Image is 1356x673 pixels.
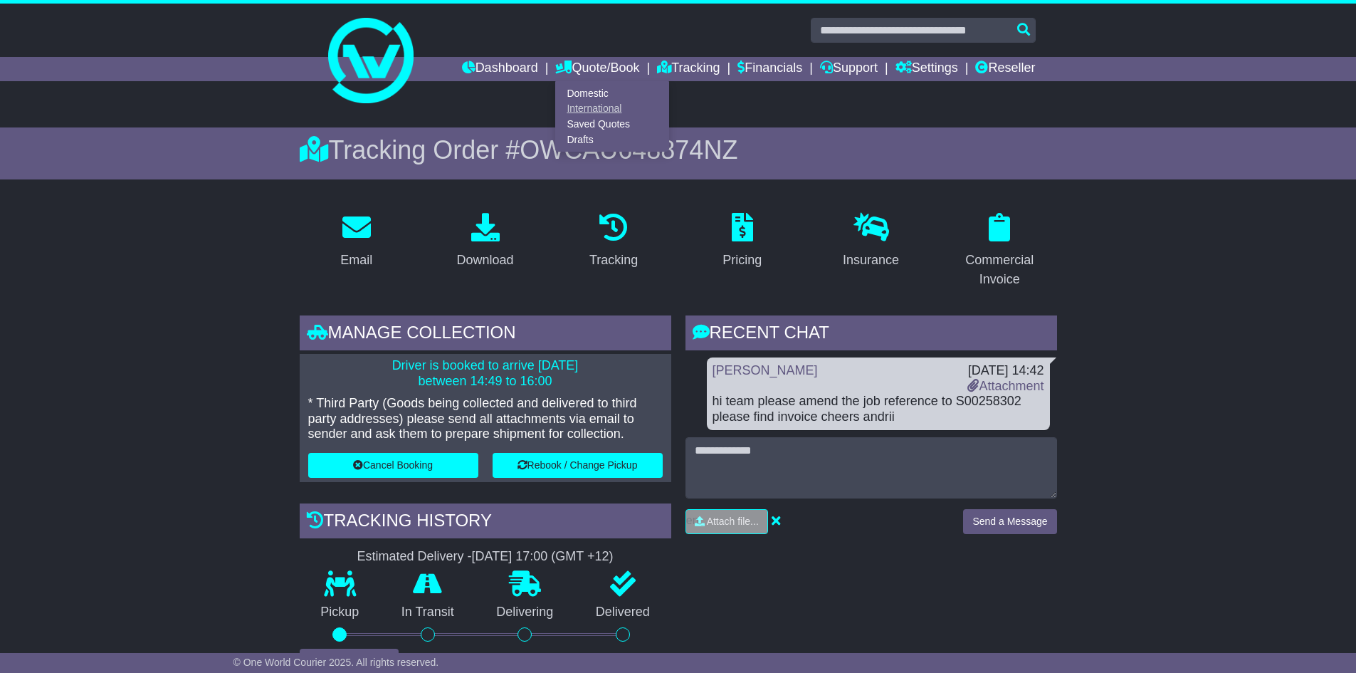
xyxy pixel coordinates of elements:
[300,605,381,620] p: Pickup
[556,85,668,101] a: Domestic
[308,358,663,389] p: Driver is booked to arrive [DATE] between 14:49 to 16:00
[834,208,908,275] a: Insurance
[942,208,1057,294] a: Commercial Invoice
[462,57,538,81] a: Dashboard
[556,101,668,117] a: International
[300,504,671,542] div: Tracking history
[233,657,439,668] span: © One World Courier 2025. All rights reserved.
[331,208,382,275] a: Email
[843,251,899,270] div: Insurance
[308,396,663,442] p: * Third Party (Goods being collected and delivered to third party addresses) please send all atta...
[713,208,771,275] a: Pricing
[722,251,762,270] div: Pricing
[737,57,802,81] a: Financials
[520,135,737,165] span: OWCAU648874NZ
[472,549,614,565] div: [DATE] 17:00 (GMT +12)
[555,57,639,81] a: Quote/Book
[967,379,1044,393] a: Attachment
[308,453,478,478] button: Cancel Booking
[300,549,671,565] div: Estimated Delivery -
[340,251,372,270] div: Email
[456,251,513,270] div: Download
[975,57,1035,81] a: Reseller
[967,363,1044,379] div: [DATE] 14:42
[685,315,1057,354] div: RECENT CHAT
[493,453,663,478] button: Rebook / Change Pickup
[963,509,1056,534] button: Send a Message
[713,363,818,377] a: [PERSON_NAME]
[713,394,1044,424] div: hi team please amend the job reference to S00258302 please find invoice cheers andrii
[589,251,638,270] div: Tracking
[300,315,671,354] div: Manage collection
[475,605,575,620] p: Delivering
[580,208,647,275] a: Tracking
[574,605,671,620] p: Delivered
[380,605,475,620] p: In Transit
[657,57,720,81] a: Tracking
[820,57,878,81] a: Support
[556,132,668,147] a: Drafts
[556,117,668,132] a: Saved Quotes
[895,57,958,81] a: Settings
[555,81,669,152] div: Quote/Book
[300,135,1057,165] div: Tracking Order #
[447,208,522,275] a: Download
[952,251,1048,289] div: Commercial Invoice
